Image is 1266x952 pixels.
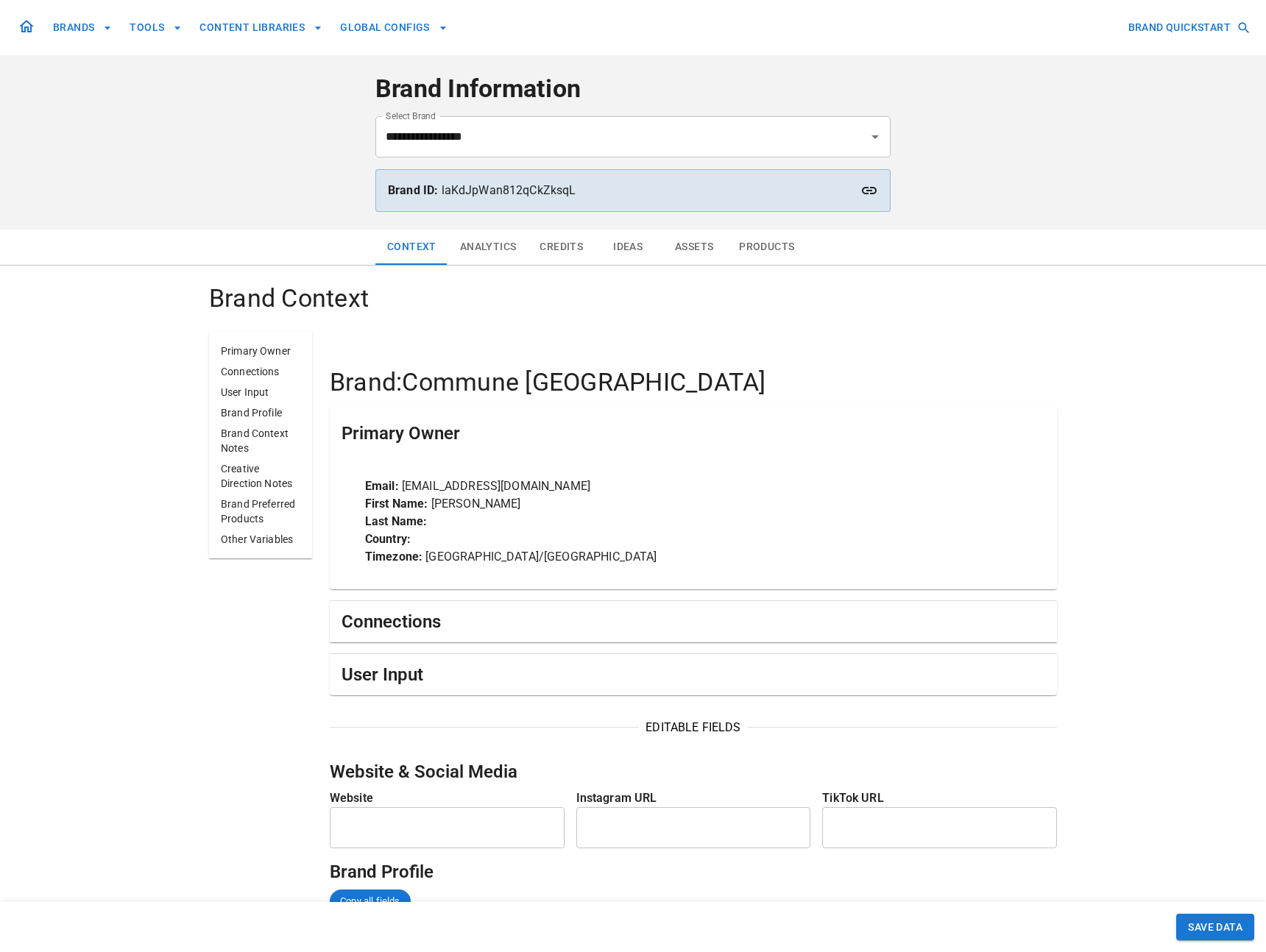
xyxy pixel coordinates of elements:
[330,601,1057,642] div: Connections
[124,14,188,41] button: TOOLS
[330,760,1057,784] h5: Website & Social Media
[221,461,300,491] p: Creative Direction Notes
[209,283,1057,314] h4: Brand Context
[639,719,748,736] span: EDITABLE FIELDS
[528,230,595,265] button: Credits
[365,479,399,493] strong: Email:
[1176,914,1254,941] button: SAVE DATA
[330,789,565,807] p: Website
[221,426,300,455] p: Brand Context Notes
[221,385,300,399] p: User Input
[342,610,441,633] h5: Connections
[330,654,1057,695] div: User Input
[330,407,1057,460] div: Primary Owner
[221,364,300,379] p: Connections
[388,183,438,197] strong: Brand ID:
[342,422,460,445] h5: Primary Owner
[365,532,411,546] strong: Country:
[334,14,453,41] button: GLOBAL CONFIGS
[331,894,409,909] span: Copy all fields
[865,127,885,147] button: Open
[448,230,528,265] button: Analytics
[47,14,118,41] button: BRANDS
[822,789,1057,807] p: TikTok URL
[365,497,428,511] strong: First Name:
[221,344,300,358] p: Primary Owner
[221,497,300,526] p: Brand Preferred Products
[365,477,1022,495] p: [EMAIL_ADDRESS][DOMAIN_NAME]
[576,789,811,807] p: Instagram URL
[330,889,411,913] div: Copy all fields
[595,230,661,265] button: Ideas
[375,74,891,104] h4: Brand Information
[365,514,428,528] strong: Last Name:
[365,548,1022,566] p: [GEOGRAPHIC_DATA]/[GEOGRAPHIC_DATA]
[221,405,300,420] p: Brand Profile
[221,532,300,547] p: Other Variables
[388,182,878,199] p: laKdJpWan812qCkZksqL
[1122,14,1254,41] button: BRAND QUICKSTART
[375,230,448,265] button: Context
[365,550,422,564] strong: Timezone:
[727,230,806,265] button: Products
[194,14,328,41] button: CONTENT LIBRARIES
[330,367,1057,398] h4: Brand: Commune [GEOGRAPHIC_DATA]
[386,110,436,122] label: Select Brand
[365,495,1022,513] p: [PERSON_NAME]
[661,230,727,265] button: Assets
[330,860,1057,884] h5: Brand Profile
[342,663,423,686] h5: User Input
